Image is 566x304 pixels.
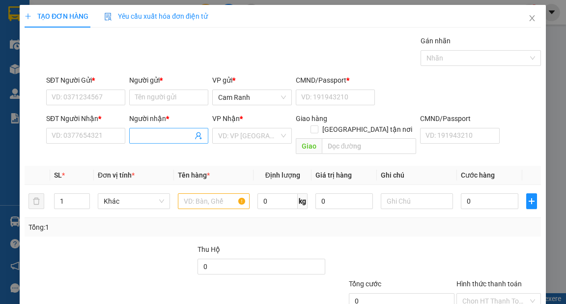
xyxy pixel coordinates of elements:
[28,222,219,233] div: Tổng: 1
[457,280,522,288] label: Hình thức thanh toán
[104,13,112,21] img: icon
[198,245,220,253] span: Thu Hộ
[421,113,500,124] div: CMND/Passport
[319,124,417,135] span: [GEOGRAPHIC_DATA] tận nơi
[322,138,417,154] input: Dọc đường
[265,171,300,179] span: Định lượng
[461,171,495,179] span: Cước hàng
[178,193,250,209] input: VD: Bàn, Ghế
[527,197,537,205] span: plus
[46,75,125,86] div: SĐT Người Gửi
[46,113,125,124] div: SĐT Người Nhận
[25,12,88,20] span: TẠO ĐƠN HÀNG
[98,171,135,179] span: Đơn vị tính
[381,193,453,209] input: Ghi Chú
[377,166,457,185] th: Ghi chú
[195,132,203,140] span: user-add
[296,75,375,86] div: CMND/Passport
[28,193,44,209] button: delete
[526,193,537,209] button: plus
[213,75,292,86] div: VP gửi
[104,194,164,209] span: Khác
[130,113,209,124] div: Người nhận
[219,90,286,105] span: Cam Ranh
[178,171,210,179] span: Tên hàng
[104,12,208,20] span: Yêu cầu xuất hóa đơn điện tử
[25,13,31,20] span: plus
[130,75,209,86] div: Người gửi
[529,14,537,22] span: close
[421,37,451,45] label: Gán nhãn
[298,193,308,209] span: kg
[316,193,373,209] input: 0
[316,171,352,179] span: Giá trị hàng
[519,5,546,32] button: Close
[213,115,240,122] span: VP Nhận
[55,171,62,179] span: SL
[296,115,327,122] span: Giao hàng
[349,280,381,288] span: Tổng cước
[296,138,322,154] span: Giao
